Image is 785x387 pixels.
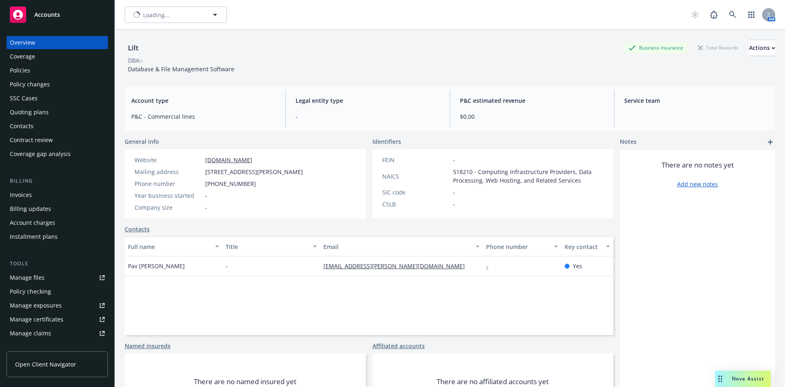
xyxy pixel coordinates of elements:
span: Accounts [34,11,60,18]
span: Identifiers [372,137,401,146]
a: Report a Bug [706,7,722,23]
span: - [205,191,207,200]
span: Pav [PERSON_NAME] [128,262,185,270]
span: Yes [573,262,582,270]
a: Manage files [7,271,108,284]
div: CSLB [382,200,450,208]
a: Overview [7,36,108,49]
div: Billing updates [10,202,51,215]
span: 518210 - Computing Infrastructure Providers, Data Processing, Web Hosting, and Related Services [453,167,604,185]
a: Invoices [7,188,108,201]
div: DBA: - [128,56,143,65]
div: Quoting plans [10,106,49,119]
button: Title [222,237,320,256]
button: Email [320,237,483,256]
a: Policy changes [7,78,108,91]
a: Coverage gap analysis [7,147,108,161]
a: Billing updates [7,202,108,215]
span: There are no named insured yet [194,377,296,387]
div: Coverage [10,50,35,63]
div: Billing [7,177,108,185]
a: Contacts [7,120,108,133]
div: NAICS [382,172,450,181]
a: Quoting plans [7,106,108,119]
div: Manage claims [10,327,51,340]
div: Website [135,156,202,164]
span: Notes [620,137,637,147]
div: Key contact [565,242,601,251]
span: [STREET_ADDRESS][PERSON_NAME] [205,167,303,176]
a: Named insureds [125,342,170,350]
a: Start snowing [687,7,703,23]
a: Add new notes [677,180,718,188]
div: Installment plans [10,230,58,243]
div: Tools [7,260,108,268]
div: Email [323,242,471,251]
div: Lilt [125,43,142,53]
a: [DOMAIN_NAME] [205,156,252,164]
a: Manage exposures [7,299,108,312]
div: FEIN [382,156,450,164]
a: Installment plans [7,230,108,243]
button: Nova Assist [715,371,771,387]
a: Contract review [7,134,108,147]
a: Accounts [7,3,108,26]
span: Database & File Management Software [128,65,234,73]
a: Manage claims [7,327,108,340]
a: Coverage [7,50,108,63]
div: Manage exposures [10,299,62,312]
div: Full name [128,242,210,251]
a: Affiliated accounts [372,342,425,350]
div: Manage files [10,271,45,284]
a: add [765,137,775,147]
div: Year business started [135,191,202,200]
span: Nova Assist [732,375,764,382]
a: Search [724,7,741,23]
div: Manage BORs [10,341,48,354]
a: Policy checking [7,285,108,298]
span: [PHONE_NUMBER] [205,179,256,188]
a: Account charges [7,216,108,229]
a: Switch app [743,7,760,23]
button: Actions [749,40,775,56]
div: SSC Cases [10,92,38,105]
a: [EMAIL_ADDRESS][PERSON_NAME][DOMAIN_NAME] [323,262,471,270]
div: Contacts [10,120,34,133]
span: Service team [624,96,769,105]
span: There are no affiliated accounts yet [437,377,549,387]
a: Manage BORs [7,341,108,354]
a: Policies [7,64,108,77]
div: Account charges [10,216,55,229]
div: SIC code [382,188,450,197]
div: Contract review [10,134,53,147]
div: Policy changes [10,78,50,91]
div: Overview [10,36,35,49]
span: - [453,200,455,208]
div: Manage certificates [10,313,63,326]
div: Phone number [135,179,202,188]
div: Invoices [10,188,32,201]
span: General info [125,137,159,146]
a: Contacts [125,225,150,233]
a: SSC Cases [7,92,108,105]
span: Loading... [143,11,170,19]
button: Phone number [483,237,561,256]
div: Total Rewards [694,43,742,53]
div: Mailing address [135,167,202,176]
div: Phone number [486,242,549,251]
span: Account type [131,96,276,105]
span: Legal entity type [296,96,440,105]
span: There are no notes yet [662,160,734,170]
span: Open Client Navigator [15,360,76,369]
div: Coverage gap analysis [10,147,71,161]
span: - [226,262,228,270]
div: Company size [135,203,202,212]
button: Key contact [561,237,613,256]
a: Manage certificates [7,313,108,326]
span: $0.00 [460,112,604,121]
button: Loading... [125,7,227,23]
button: Full name [125,237,222,256]
span: - [453,156,455,164]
